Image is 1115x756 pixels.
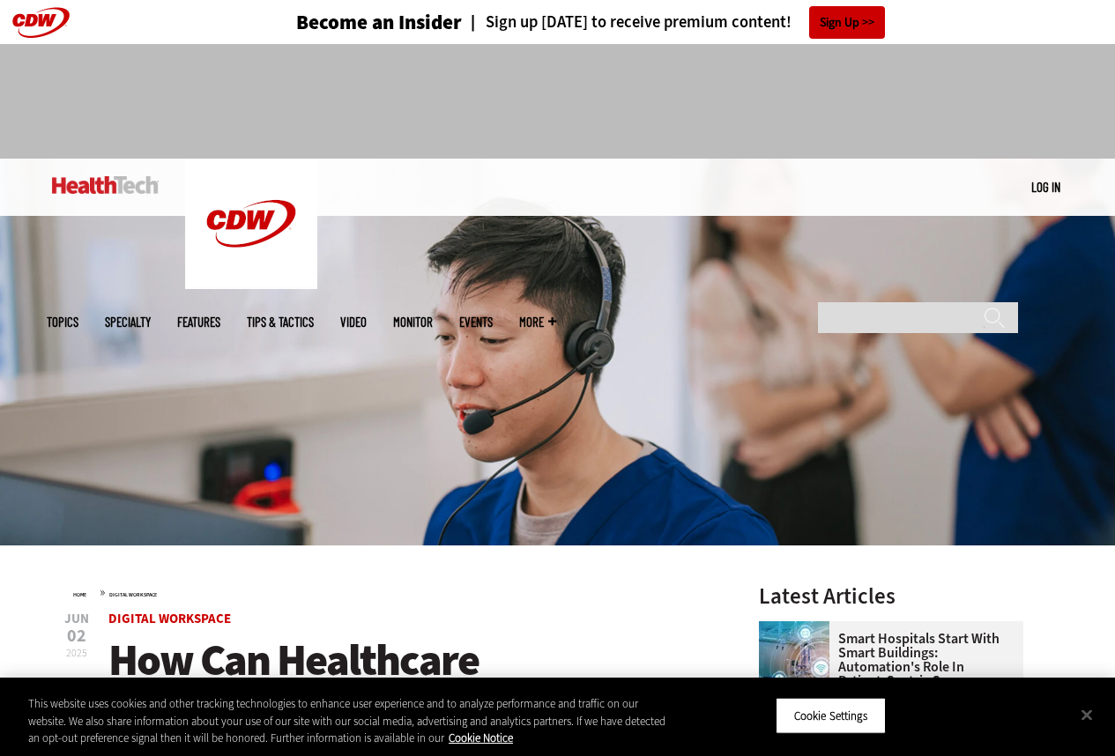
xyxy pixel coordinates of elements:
[105,315,151,329] span: Specialty
[185,275,317,293] a: CDW
[247,315,314,329] a: Tips & Tactics
[73,585,713,599] div: »
[759,621,838,635] a: Smart hospital
[64,612,89,626] span: Jun
[449,730,513,745] a: More information about your privacy
[109,591,157,598] a: Digital Workspace
[759,621,829,692] img: Smart hospital
[64,627,89,645] span: 02
[759,585,1023,607] h3: Latest Articles
[47,315,78,329] span: Topics
[177,315,220,329] a: Features
[1031,179,1060,195] a: Log in
[1031,178,1060,196] div: User menu
[393,315,433,329] a: MonITor
[459,315,493,329] a: Events
[296,12,462,33] h3: Become an Insider
[809,6,885,39] a: Sign Up
[108,610,231,627] a: Digital Workspace
[1067,695,1106,734] button: Close
[776,697,886,734] button: Cookie Settings
[52,176,159,194] img: Home
[519,315,556,329] span: More
[237,62,879,141] iframe: advertisement
[185,159,317,289] img: Home
[230,12,462,33] a: Become an Insider
[73,591,86,598] a: Home
[66,646,87,660] span: 2025
[28,695,669,747] div: This website uses cookies and other tracking technologies to enhance user experience and to analy...
[462,14,792,31] a: Sign up [DATE] to receive premium content!
[340,315,367,329] a: Video
[759,632,1013,688] a: Smart Hospitals Start With Smart Buildings: Automation's Role in Patient-Centric Care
